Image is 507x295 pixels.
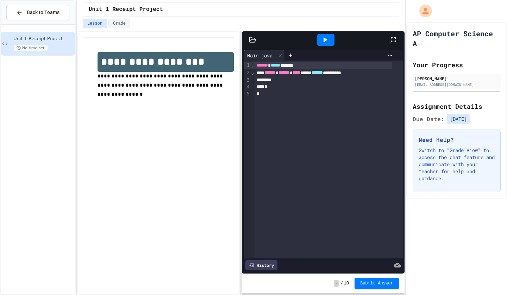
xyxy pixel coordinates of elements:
span: Unit 1 Receipt Project [89,5,163,14]
div: Main.java [244,52,276,59]
div: 2 [244,69,251,77]
div: 4 [244,83,251,90]
span: Fold line [251,70,254,75]
span: [DATE] [447,114,470,124]
button: Submit Answer [355,278,399,289]
span: Fold line [251,62,254,68]
div: 5 [244,90,251,98]
div: [EMAIL_ADDRESS][DOMAIN_NAME] [415,82,499,87]
div: [PERSON_NAME] [415,75,499,82]
span: No time set [13,45,48,51]
h2: Assignment Details [413,101,501,111]
div: 3 [244,77,251,84]
h2: Your Progress [413,60,501,70]
span: / [340,281,343,286]
span: Submit Answer [360,281,393,286]
div: 1 [244,62,251,69]
div: Main.java [244,50,285,61]
p: Switch to "Grade View" to access the chat feature and communicate with your teacher for help and ... [419,147,495,182]
h1: AP Computer Science A [413,29,501,48]
div: My Account [412,3,434,19]
button: Lesson [83,19,107,28]
span: Unit 1 Receipt Project [13,36,74,42]
span: Due Date: [413,115,444,123]
span: 10 [344,281,349,286]
span: - [334,280,339,287]
button: Back to Teams [6,5,69,20]
h3: Need Help? [419,136,495,144]
span: Back to Teams [27,9,60,16]
button: Grade [108,19,130,28]
div: History [245,260,277,270]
